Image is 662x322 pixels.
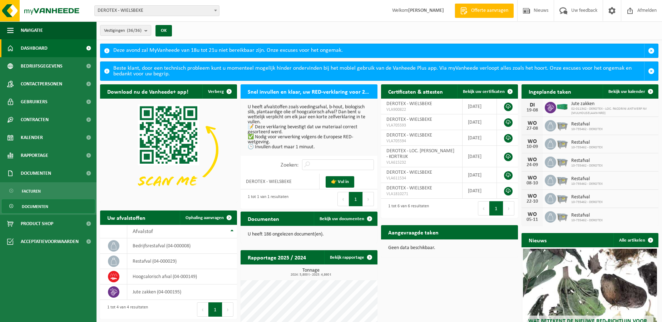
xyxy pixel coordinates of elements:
[180,210,236,225] a: Ophaling aanvragen
[571,127,603,132] span: 10-735462 - DEROTEX
[556,174,568,186] img: WB-2500-GAL-GY-01
[385,200,429,216] div: 1 tot 6 van 6 resultaten
[522,84,578,98] h2: Ingeplande taken
[100,84,196,98] h2: Download nu de Vanheede+ app!
[388,246,511,251] p: Geen data beschikbaar.
[222,302,233,317] button: Next
[248,232,370,237] p: U heeft 186 ongelezen document(en).
[571,194,603,200] span: Restafval
[337,192,349,206] button: Previous
[525,139,539,144] div: WO
[21,164,51,182] span: Documenten
[525,102,539,108] div: DI
[21,111,49,129] span: Contracten
[556,155,568,168] img: WB-2500-GAL-GY-01
[571,182,603,186] span: 10-735462 - DEROTEX
[386,160,457,165] span: VLA615232
[455,4,514,18] a: Offerte aanvragen
[457,84,517,99] a: Bekijk uw certificaten
[463,114,497,130] td: [DATE]
[386,148,454,159] span: DEROTEX - LOC. [PERSON_NAME] - KORTRIJK
[21,57,63,75] span: Bedrijfsgegevens
[208,89,224,94] span: Verberg
[571,158,603,164] span: Restafval
[127,254,237,269] td: restafval (04-000029)
[314,212,377,226] a: Bekijk uw documenten
[21,147,48,164] span: Rapportage
[349,192,363,206] button: 1
[2,199,95,213] a: Documenten
[104,302,148,317] div: 1 tot 4 van 4 resultaten
[22,184,41,198] span: Facturen
[386,107,457,113] span: VLA900822
[525,217,539,222] div: 05-11
[363,192,374,206] button: Next
[155,25,172,36] button: OK
[613,233,658,247] a: Alle artikelen
[324,250,377,264] a: Bekijk rapportage
[463,167,497,183] td: [DATE]
[208,302,222,317] button: 1
[2,184,95,198] a: Facturen
[386,138,457,144] span: VLA705594
[21,39,48,57] span: Dashboard
[522,233,554,247] h2: Nieuws
[571,107,655,115] span: 02-011342 - DEROTEX - LOC. PACORINI ANTWERP NV (MULHOUSELAAN-NRD)
[241,250,313,264] h2: Rapportage 2025 / 2024
[525,175,539,181] div: WO
[525,108,539,113] div: 19-08
[525,181,539,186] div: 08-10
[381,84,450,98] h2: Certificaten & attesten
[202,84,236,99] button: Verberg
[571,140,603,145] span: Restafval
[100,210,153,224] h2: Uw afvalstoffen
[95,6,219,16] span: DEROTEX - WIELSBEKE
[571,200,603,204] span: 10-735462 - DEROTEX
[556,119,568,131] img: WB-2500-GAL-GY-01
[556,137,568,149] img: WB-2500-GAL-GY-01
[608,89,645,94] span: Bekijk uw kalender
[21,75,62,93] span: Contactpersonen
[244,191,288,207] div: 1 tot 1 van 1 resultaten
[244,273,377,277] span: 2024: 5,800 t - 2025: 4,860 t
[463,130,497,146] td: [DATE]
[603,84,658,99] a: Bekijk uw kalender
[244,268,377,277] h3: Tonnage
[571,213,603,218] span: Restafval
[571,122,603,127] span: Restafval
[386,175,457,181] span: VLA611534
[21,93,48,111] span: Gebruikers
[381,225,446,239] h2: Aangevraagde taken
[386,123,457,128] span: VLA705593
[326,176,354,188] a: 👉 Vul in
[386,191,457,197] span: VLA1810271
[463,99,497,114] td: [DATE]
[525,144,539,149] div: 10-09
[113,62,644,80] div: Beste klant, door een technisch probleem kunt u momenteel mogelijk hinder ondervinden bij het mob...
[320,217,364,221] span: Bekijk uw documenten
[408,8,444,13] strong: [PERSON_NAME]
[197,302,208,317] button: Previous
[22,200,48,213] span: Documenten
[281,162,298,168] label: Zoeken:
[127,28,142,33] count: (36/36)
[571,164,603,168] span: 10-735462 - DEROTEX
[127,284,237,300] td: jute zakken (04-000195)
[127,269,237,284] td: hoogcalorisch afval (04-000149)
[489,201,503,216] button: 1
[241,84,377,98] h2: Snel invullen en klaar, uw RED-verklaring voor 2025
[186,216,224,220] span: Ophaling aanvragen
[21,215,53,233] span: Product Shop
[463,183,497,199] td: [DATE]
[100,25,151,36] button: Vestigingen(36/36)
[571,145,603,150] span: 10-735462 - DEROTEX
[386,101,432,106] span: DEROTEX - WIELSBEKE
[21,129,43,147] span: Kalender
[478,201,489,216] button: Previous
[386,170,432,175] span: DEROTEX - WIELSBEKE
[21,233,79,251] span: Acceptatievoorwaarden
[127,238,237,254] td: bedrijfsrestafval (04-000008)
[571,101,655,107] span: Jute zakken
[556,192,568,204] img: WB-2500-GAL-GY-01
[133,229,153,234] span: Afvalstof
